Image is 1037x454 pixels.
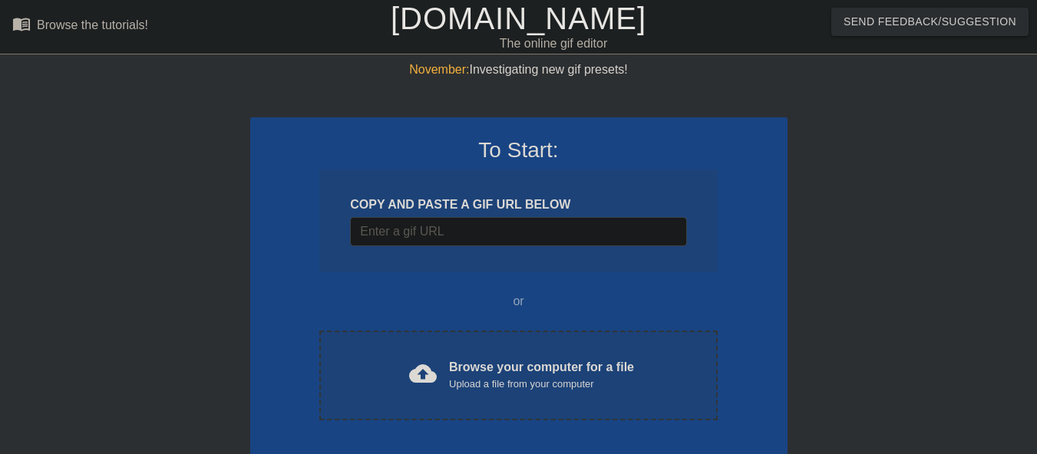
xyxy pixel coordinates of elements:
[353,35,753,53] div: The online gif editor
[844,12,1016,31] span: Send Feedback/Suggestion
[270,137,768,163] h3: To Start:
[409,63,469,76] span: November:
[449,377,634,392] div: Upload a file from your computer
[350,217,686,246] input: Username
[12,15,31,33] span: menu_book
[391,2,646,35] a: [DOMAIN_NAME]
[290,292,748,311] div: or
[250,61,788,79] div: Investigating new gif presets!
[350,196,686,214] div: COPY AND PASTE A GIF URL BELOW
[37,18,148,31] div: Browse the tutorials!
[12,15,148,38] a: Browse the tutorials!
[449,358,634,392] div: Browse your computer for a file
[409,360,437,387] span: cloud_upload
[831,8,1029,36] button: Send Feedback/Suggestion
